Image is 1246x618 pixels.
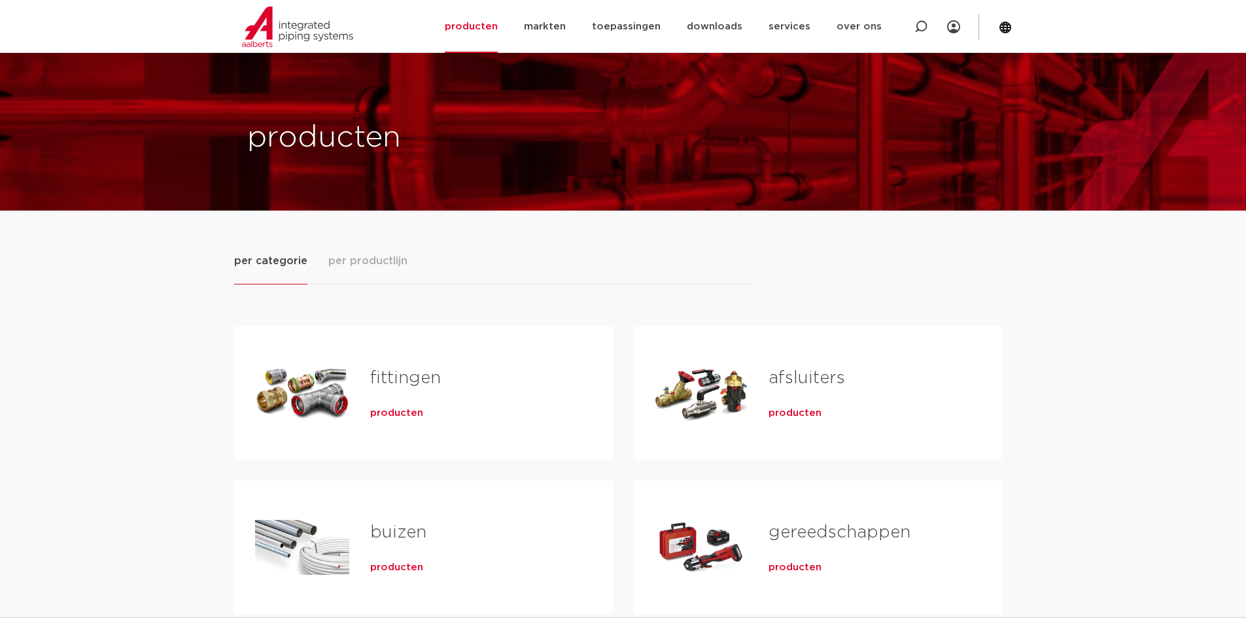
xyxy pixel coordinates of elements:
[328,253,407,269] span: per productlijn
[769,561,822,574] a: producten
[370,369,441,386] a: fittingen
[370,524,426,541] a: buizen
[769,369,845,386] a: afsluiters
[370,561,423,574] a: producten
[234,253,307,269] span: per categorie
[769,524,910,541] a: gereedschappen
[769,407,822,420] a: producten
[247,117,617,159] h1: producten
[370,407,423,420] a: producten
